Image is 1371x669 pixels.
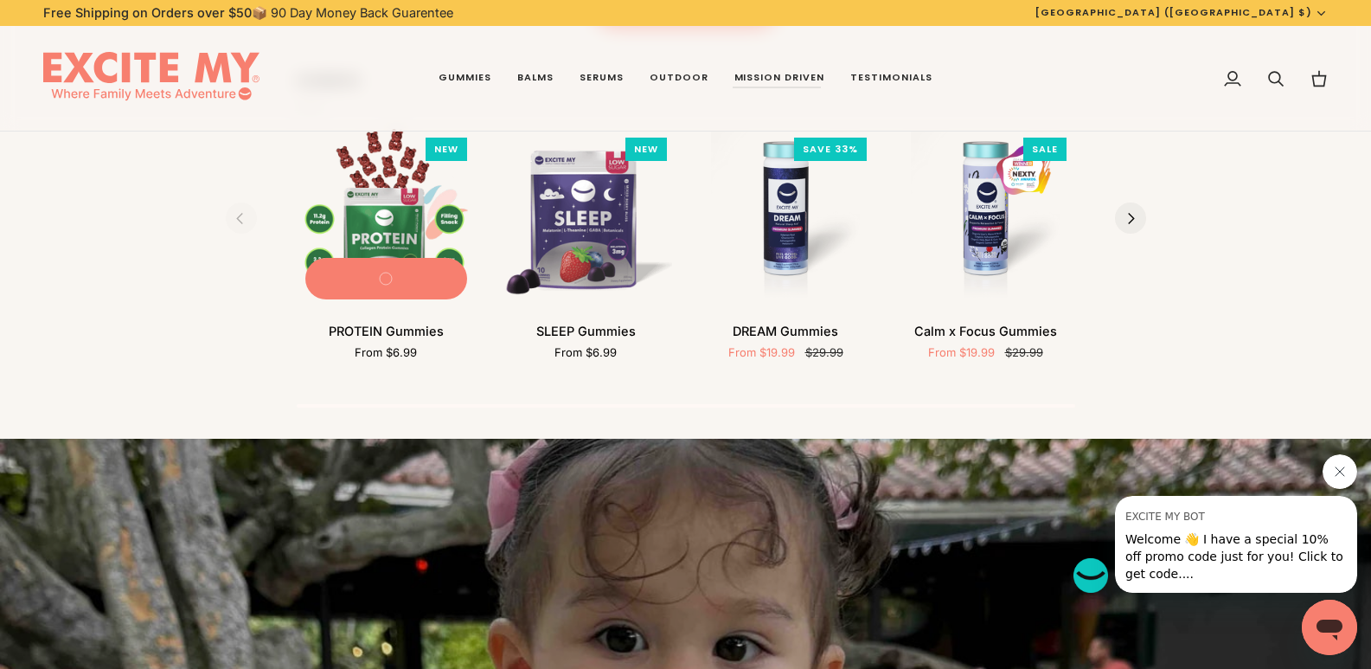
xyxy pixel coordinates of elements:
span: From $6.99 [554,345,617,359]
product-grid-item-variant: 1 Bottle [896,129,1075,308]
span: From $19.99 [728,345,795,359]
button: Next [1115,203,1146,234]
a: Calm x Focus Gummies [896,315,1075,362]
a: Calm x Focus Gummies [896,129,1075,308]
p: 📦 90 Day Money Back Guarentee [43,3,453,23]
a: Balms [504,26,567,132]
span: Testimonials [850,71,932,85]
p: Calm x Focus Gummies [914,322,1057,341]
span: Outdoor [650,71,708,85]
button: [GEOGRAPHIC_DATA] ([GEOGRAPHIC_DATA] $) [1022,5,1341,20]
a: DREAM Gummies [696,315,875,362]
product-grid-item: DREAM Gummies [696,129,875,362]
div: EXCITE MY BOT says "Welcome 👋 I have a special 10% off promo code just for you! Click to get code... [1073,454,1357,593]
product-grid-item-variant: 5 Days [497,129,676,308]
div: Save 33% [794,138,867,162]
iframe: Message from EXCITE MY BOT [1115,496,1357,593]
p: PROTEIN Gummies [329,322,444,341]
product-grid-item: PROTEIN Gummies [297,129,476,362]
button: Quick view [305,258,467,299]
span: Gummies [439,71,491,85]
iframe: Close message from EXCITE MY BOT [1323,454,1357,489]
p: SLEEP Gummies [536,322,636,341]
a: Mission Driven [721,26,838,132]
span: Serums [580,71,624,85]
span: $29.99 [805,345,843,359]
product-grid-item: SLEEP Gummies [497,129,676,362]
div: NEW [426,138,467,162]
a: DREAM Gummies [696,129,875,308]
iframe: Button to launch messaging window [1302,600,1357,655]
img: EXCITE MY® [43,52,259,106]
div: SALE [1023,138,1067,162]
product-grid-item-variant: 1 Bottle [696,129,875,308]
a: Testimonials [837,26,945,132]
a: Gummies [426,26,504,132]
iframe: no content [1073,558,1108,593]
strong: Free Shipping on Orders over $50 [43,5,252,20]
product-grid-item-variant: 1 Day [297,129,476,308]
span: $29.99 [1005,345,1043,359]
span: From $6.99 [355,345,417,359]
a: Outdoor [637,26,721,132]
span: From $19.99 [928,345,995,359]
a: SLEEP Gummies [497,129,676,308]
div: NEW [625,138,667,162]
product-grid-item: Calm x Focus Gummies [896,129,1075,362]
a: PROTEIN Gummies [297,129,476,308]
p: DREAM Gummies [733,322,838,341]
a: Serums [567,26,637,132]
a: PROTEIN Gummies [297,315,476,362]
a: SLEEP Gummies [497,315,676,362]
span: Balms [517,71,554,85]
span: Mission Driven [734,71,825,85]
